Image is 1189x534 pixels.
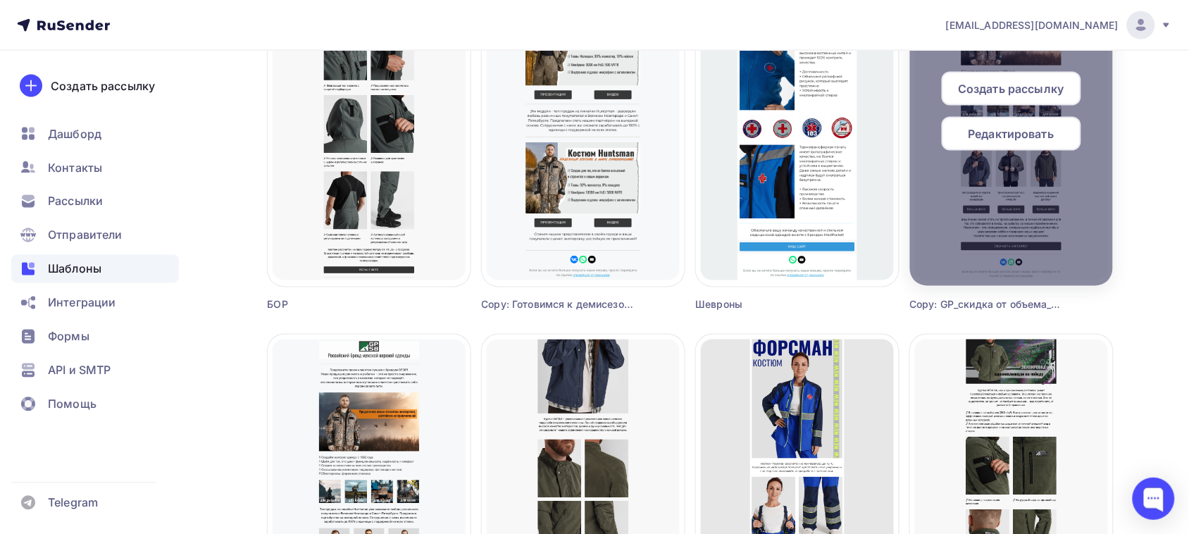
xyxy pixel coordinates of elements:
[11,154,179,182] a: Контакты
[48,362,111,379] span: API и SMTP
[946,11,1172,39] a: [EMAIL_ADDRESS][DOMAIN_NAME]
[482,298,634,312] div: Copy: Готовимся к демисезону
[48,159,102,176] span: Контакты
[48,193,103,210] span: Рассылки
[48,227,123,244] span: Отправители
[969,125,1054,142] span: Редактировать
[51,77,155,94] div: Создать рассылку
[910,298,1062,312] div: Copy: GP_скидка от объема_Хантсмен
[48,328,89,345] span: Формы
[48,396,97,413] span: Помощь
[11,323,179,351] a: Формы
[11,120,179,148] a: Дашборд
[11,187,179,216] a: Рассылки
[696,298,848,312] div: Шевроны
[48,125,101,142] span: Дашборд
[946,18,1119,32] span: [EMAIL_ADDRESS][DOMAIN_NAME]
[11,255,179,283] a: Шаблоны
[48,495,98,511] span: Telegram
[48,261,101,278] span: Шаблоны
[11,221,179,249] a: Отправители
[268,298,420,312] div: БОР
[48,294,116,311] span: Интеграции
[958,80,1064,97] span: Создать рассылку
